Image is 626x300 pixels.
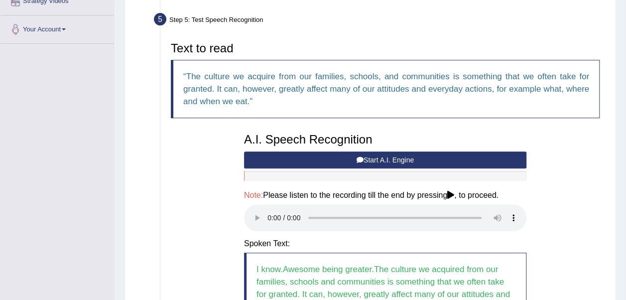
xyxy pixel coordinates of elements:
h3: Text to read [171,42,600,55]
q: The culture we acquire from our families, schools, and communities is something that we often tak... [183,72,589,106]
h4: Please listen to the recording till the end by pressing , to proceed. [244,191,526,200]
div: Step 5: Test Speech Recognition [149,10,611,32]
h4: Spoken Text: [244,239,526,248]
span: Note: [244,191,263,199]
button: Start A.I. Engine [244,151,526,168]
h3: A.I. Speech Recognition [244,133,526,146]
a: Your Account [0,15,114,40]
